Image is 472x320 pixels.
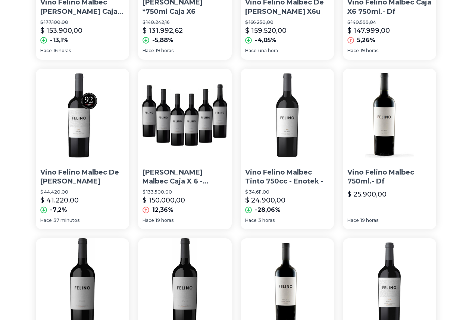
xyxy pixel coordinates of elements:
[357,36,375,45] p: 5,26%
[347,217,359,223] span: Hace
[40,189,125,195] p: $ 44.420,00
[245,25,287,36] p: $ 159.520,00
[360,48,378,54] span: 19 horas
[245,189,329,195] p: $ 34.611,00
[40,48,52,54] span: Hace
[40,19,125,25] p: $ 177.100,00
[245,195,285,206] p: $ 24.900,00
[255,206,281,214] p: -28,06%
[245,19,329,25] p: $ 166.250,00
[245,168,329,186] p: Vino Felino Malbec Tinto 750cc - Enotek -
[241,69,334,162] img: Vino Felino Malbec Tinto 750cc - Enotek -
[347,25,390,36] p: $ 147.999,00
[143,217,154,223] span: Hace
[156,48,174,54] span: 19 horas
[143,48,154,54] span: Hace
[347,168,432,186] p: Vino Felino Malbec 750ml.- Df
[40,195,79,206] p: $ 41.220,00
[347,48,359,54] span: Hace
[347,19,432,25] p: $ 140.599,04
[258,48,278,54] span: una hora
[347,189,387,200] p: $ 25.900,00
[343,69,436,230] a: Vino Felino Malbec 750ml.- DfVino Felino Malbec 750ml.- Df$ 25.900,00Hace19 horas
[245,217,257,223] span: Hace
[245,48,257,54] span: Hace
[143,25,183,36] p: $ 131.992,62
[152,36,174,45] p: -5,88%
[258,217,275,223] span: 3 horas
[40,168,125,186] p: Vino Felino Malbec De [PERSON_NAME]
[36,69,129,162] img: Vino Felino Malbec De Viña Cobos
[360,217,378,223] span: 19 horas
[53,48,71,54] span: 16 horas
[156,217,174,223] span: 19 horas
[152,206,174,214] p: 12,36%
[241,69,334,230] a: Vino Felino Malbec Tinto 750cc - Enotek -Vino Felino Malbec Tinto 750cc - Enotek -$ 34.611,00$ 24...
[343,69,436,162] img: Vino Felino Malbec 750ml.- Df
[143,189,227,195] p: $ 133.500,00
[40,25,82,36] p: $ 153.900,00
[50,206,67,214] p: -7,2%
[143,195,185,206] p: $ 150.000,00
[40,217,52,223] span: Hace
[138,69,231,230] a: Vino Felino Malbec Caja X 6 - Viña Cobos[PERSON_NAME] Malbec Caja X 6 - [PERSON_NAME]$ 133.500,00...
[36,69,129,230] a: Vino Felino Malbec De Viña CobosVino Felino Malbec De [PERSON_NAME]$ 44.420,00$ 41.220,00-7,2%Hac...
[138,69,231,162] img: Vino Felino Malbec Caja X 6 - Viña Cobos
[143,19,227,25] p: $ 140.242,16
[53,217,79,223] span: 37 minutos
[255,36,276,45] p: -4,05%
[143,168,227,186] p: [PERSON_NAME] Malbec Caja X 6 - [PERSON_NAME]
[50,36,69,45] p: -13,1%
